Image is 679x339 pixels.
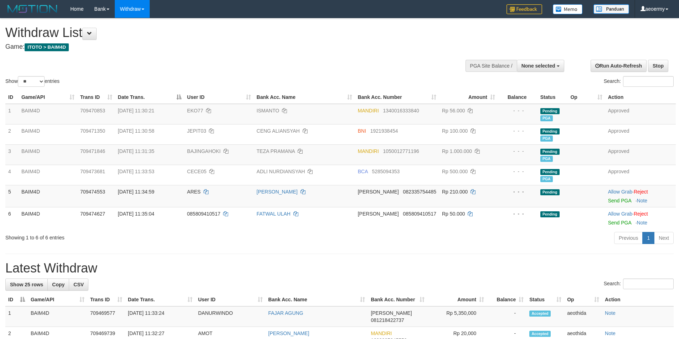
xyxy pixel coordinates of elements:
select: Showentries [18,76,45,87]
h1: Latest Withdraw [5,261,674,275]
span: [DATE] 11:31:35 [118,148,154,154]
span: Copy 1921938454 to clipboard [370,128,398,134]
div: - - - [501,168,535,175]
h1: Withdraw List [5,26,446,40]
span: Rp 56.000 [442,108,465,113]
td: BAIM4D [19,165,77,185]
th: Game/API: activate to sort column ascending [19,91,77,104]
a: Note [605,330,616,336]
th: Status [537,91,568,104]
span: Accepted [529,311,551,317]
td: 2 [5,124,19,144]
label: Search: [604,279,674,289]
a: [PERSON_NAME] [268,330,309,336]
span: Copy 1340016333840 to clipboard [383,108,419,113]
span: Marked by aeothida [540,176,553,182]
span: 709474627 [80,211,105,217]
span: JEPIT03 [187,128,206,134]
span: [PERSON_NAME] [358,189,399,195]
span: Pending [540,149,560,155]
a: Note [637,198,648,203]
a: Show 25 rows [5,279,48,291]
span: Copy 081218422737 to clipboard [371,317,404,323]
td: Approved [605,124,676,144]
div: PGA Site Balance / [465,60,517,72]
span: BAJINGAHOKI [187,148,221,154]
img: Feedback.jpg [506,4,542,14]
th: Bank Acc. Name: activate to sort column ascending [254,91,355,104]
a: CENG ALIANSYAH [257,128,300,134]
td: aeothida [564,306,602,327]
span: Rp 50.000 [442,211,465,217]
span: 709473681 [80,169,105,174]
span: Copy 085809410517 to clipboard [403,211,436,217]
a: Reject [634,211,648,217]
a: ISMANTO [257,108,279,113]
th: Bank Acc. Number: activate to sort column ascending [368,293,427,306]
span: 085809410517 [187,211,220,217]
td: BAIM4D [19,104,77,125]
th: Trans ID: activate to sort column ascending [77,91,115,104]
th: Bank Acc. Number: activate to sort column ascending [355,91,439,104]
span: [PERSON_NAME] [371,310,412,316]
div: - - - [501,148,535,155]
span: CECE05 [187,169,206,174]
span: 709470853 [80,108,105,113]
span: 709474553 [80,189,105,195]
td: BAIM4D [28,306,87,327]
th: Balance [498,91,537,104]
span: 709471846 [80,148,105,154]
td: BAIM4D [19,124,77,144]
span: Copy 082335754485 to clipboard [403,189,436,195]
span: [DATE] 11:34:59 [118,189,154,195]
a: Reject [634,189,648,195]
a: Copy [47,279,69,291]
a: 1 [642,232,654,244]
th: Op: activate to sort column ascending [564,293,602,306]
h4: Game: [5,43,446,51]
input: Search: [623,279,674,289]
a: ADLI NURDIANSYAH [257,169,305,174]
td: BAIM4D [19,144,77,165]
a: Previous [614,232,643,244]
span: Pending [540,108,560,114]
td: 709469577 [87,306,125,327]
th: Balance: activate to sort column ascending [487,293,526,306]
th: Game/API: activate to sort column ascending [28,293,87,306]
span: Marked by aeothida [540,156,553,162]
td: · [605,207,676,229]
th: Trans ID: activate to sort column ascending [87,293,125,306]
a: Run Auto-Refresh [591,60,647,72]
td: Approved [605,104,676,125]
span: CSV [73,282,84,287]
img: panduan.png [593,4,629,14]
span: Copy [52,282,65,287]
span: Pending [540,211,560,217]
span: · [608,211,634,217]
span: · [608,189,634,195]
span: [DATE] 11:35:04 [118,211,154,217]
a: Stop [648,60,668,72]
span: Marked by aeothida [540,115,553,121]
th: Amount: activate to sort column ascending [439,91,498,104]
span: [PERSON_NAME] [358,211,399,217]
span: Rp 100.000 [442,128,468,134]
a: Allow Grab [608,211,632,217]
span: MANDIRI [358,108,379,113]
a: [PERSON_NAME] [257,189,298,195]
td: 3 [5,144,19,165]
td: BAIM4D [19,185,77,207]
span: Copy 1050012771196 to clipboard [383,148,419,154]
a: Send PGA [608,220,631,226]
span: Show 25 rows [10,282,43,287]
span: 709471350 [80,128,105,134]
input: Search: [623,76,674,87]
span: EKO77 [187,108,203,113]
td: [DATE] 11:33:24 [125,306,195,327]
th: Bank Acc. Name: activate to sort column ascending [266,293,368,306]
td: Approved [605,144,676,165]
span: Rp 210.000 [442,189,468,195]
span: Pending [540,189,560,195]
div: - - - [501,107,535,114]
span: None selected [521,63,555,69]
